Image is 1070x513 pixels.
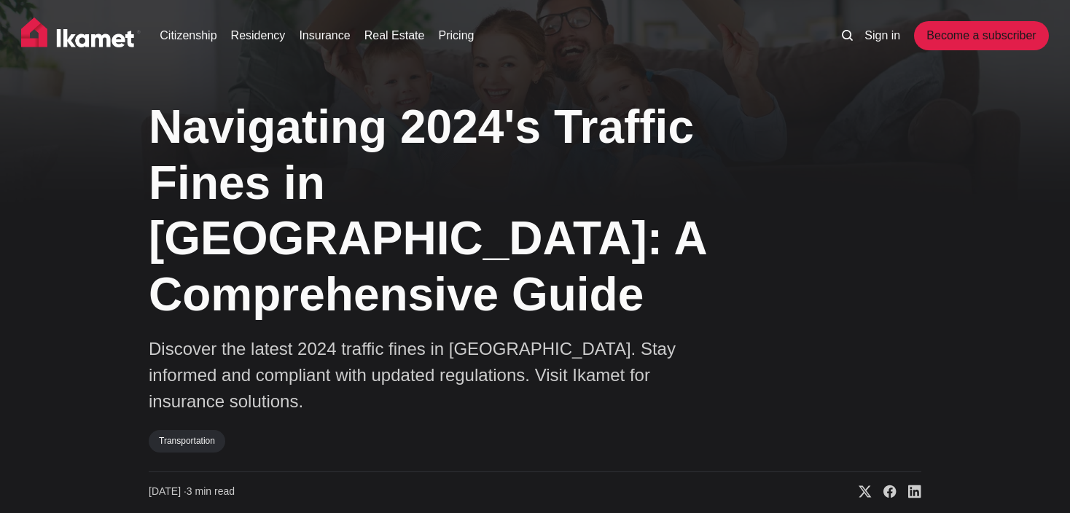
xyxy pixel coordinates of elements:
[299,27,350,44] a: Insurance
[149,336,717,415] p: Discover the latest 2024 traffic fines in [GEOGRAPHIC_DATA]. Stay informed and compliant with upd...
[914,21,1048,50] a: Become a subscriber
[21,17,141,54] img: Ikamet home
[149,99,761,323] h1: Navigating 2024's Traffic Fines in [GEOGRAPHIC_DATA]: A Comprehensive Guide
[897,485,921,499] a: Share on Linkedin
[149,430,225,452] a: Transportation
[231,27,286,44] a: Residency
[160,27,216,44] a: Citizenship
[149,485,187,497] span: [DATE] ∙
[149,485,235,499] time: 3 min read
[872,485,897,499] a: Share on Facebook
[364,27,425,44] a: Real Estate
[847,485,872,499] a: Share on X
[864,27,900,44] a: Sign in
[439,27,475,44] a: Pricing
